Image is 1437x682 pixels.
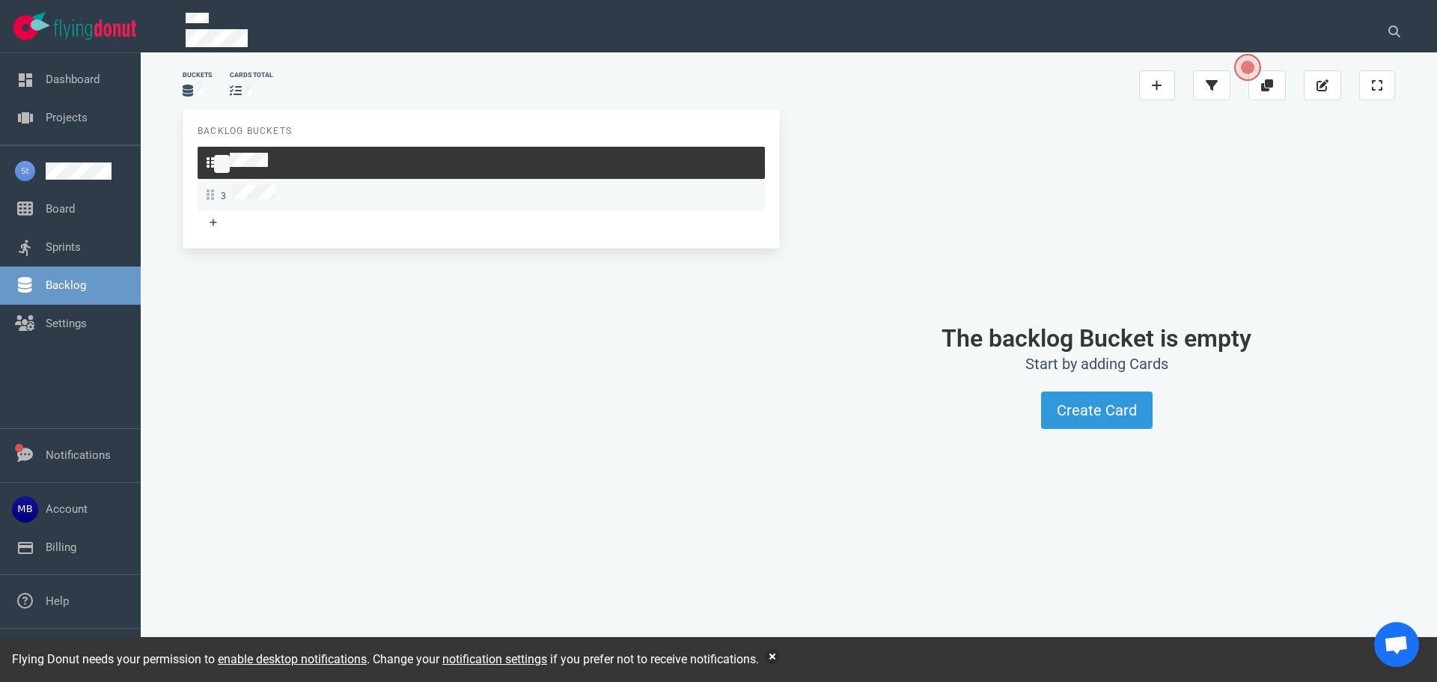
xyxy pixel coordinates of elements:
a: Settings [46,317,87,330]
button: Open the dialog [1234,54,1261,81]
a: Sprints [46,240,81,254]
span: . Change your if you prefer not to receive notifications. [367,652,759,666]
p: Backlog Buckets [198,124,765,138]
div: cards total [230,70,273,80]
img: Flying Donut text logo [54,19,136,40]
a: 3 [198,179,765,211]
span: 3 [214,187,233,205]
h1: The backlog Bucket is empty [816,325,1377,352]
div: Buckets [183,70,212,80]
a: Account [46,502,88,516]
h2: Start by adding Cards [816,355,1377,374]
a: Board [46,202,75,216]
a: Billing [46,541,76,554]
a: enable desktop notifications [218,652,367,666]
span: Flying Donut needs your permission to [12,652,367,666]
button: Create Card [1041,392,1153,429]
a: Projects [46,111,88,124]
a: Dashboard [46,73,100,86]
a: Help [46,594,69,608]
a: Backlog [46,278,86,292]
a: Notifications [46,448,111,462]
a: notification settings [442,652,547,666]
div: Open de chat [1374,622,1419,667]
